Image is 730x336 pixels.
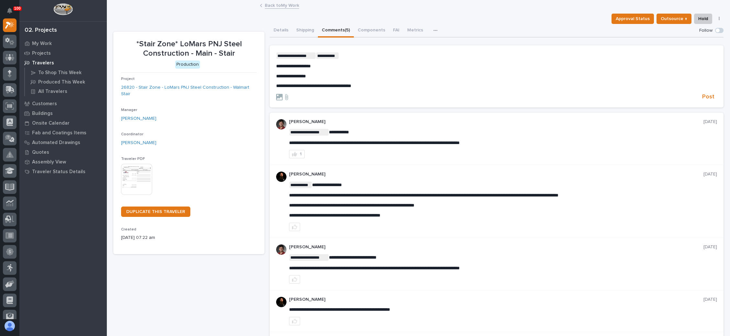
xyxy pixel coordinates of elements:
button: Metrics [403,24,427,38]
p: Customers [32,101,57,107]
p: [PERSON_NAME] [289,172,703,177]
span: Approval Status [616,15,650,23]
img: zmKUmRVDQjmBLfnAs97p [276,172,286,182]
p: My Work [32,41,52,47]
span: Manager [121,108,137,112]
div: Production [175,61,200,69]
button: Comments (5) [318,24,354,38]
p: [DATE] [703,244,717,250]
a: Projects [19,48,107,58]
button: like this post [289,223,300,231]
button: Hold [694,14,712,24]
img: ROij9lOReuV7WqYxWfnW [276,244,286,255]
span: Created [121,228,136,231]
p: [DATE] [703,297,717,302]
div: 1 [300,152,302,156]
button: Post [700,93,717,101]
p: [DATE] [703,119,717,125]
button: FAI [389,24,403,38]
p: Automated Drawings [32,140,80,146]
a: Travelers [19,58,107,68]
a: [PERSON_NAME] [121,115,156,122]
p: Quotes [32,150,49,155]
p: Fab and Coatings Items [32,130,86,136]
span: Post [702,93,714,101]
p: All Travelers [38,89,67,95]
button: Details [270,24,292,38]
p: Onsite Calendar [32,120,70,126]
a: Automated Drawings [19,138,107,147]
p: [PERSON_NAME] [289,297,703,302]
a: Back toMy Work [265,1,299,9]
a: All Travelers [25,87,107,96]
div: Notifications100 [8,8,17,18]
a: Customers [19,99,107,108]
button: like this post [289,317,300,325]
img: Workspace Logo [53,3,73,15]
button: Shipping [292,24,318,38]
a: Buildings [19,108,107,118]
button: Outsource ↑ [657,14,691,24]
span: Outsource ↑ [661,15,687,23]
img: ROij9lOReuV7WqYxWfnW [276,119,286,129]
a: Assembly View [19,157,107,167]
button: Components [354,24,389,38]
a: Quotes [19,147,107,157]
span: Traveler PDF [121,157,145,161]
a: My Work [19,39,107,48]
button: 1 [289,150,305,158]
span: Project [121,77,135,81]
a: [PERSON_NAME] [121,140,156,146]
p: Traveler Status Details [32,169,85,175]
a: To Shop This Week [25,68,107,77]
p: [PERSON_NAME] [289,244,703,250]
button: like this post [289,275,300,284]
a: Produced This Week [25,77,107,86]
p: To Shop This Week [38,70,82,76]
a: Onsite Calendar [19,118,107,128]
p: Assembly View [32,159,66,165]
button: Notifications [3,4,17,17]
img: zmKUmRVDQjmBLfnAs97p [276,297,286,307]
div: 02. Projects [25,27,57,34]
a: Traveler Status Details [19,167,107,176]
p: [DATE] 07:22 am [121,234,257,241]
button: Approval Status [612,14,654,24]
p: *Stair Zone* LoMars PNJ Steel Construction - Main - Stair [121,39,257,58]
p: Travelers [32,60,54,66]
a: 26820 - Stair Zone - LoMars PNJ Steel Construction - Walmart Stair [121,84,257,98]
button: users-avatar [3,319,17,333]
a: Fab and Coatings Items [19,128,107,138]
p: [DATE] [703,172,717,177]
span: Hold [698,15,708,23]
p: Produced This Week [38,79,85,85]
span: Coordinator [121,132,143,136]
p: Follow [699,28,713,33]
p: [PERSON_NAME] [289,119,703,125]
p: 100 [14,6,21,11]
p: Projects [32,50,51,56]
a: DUPLICATE THIS TRAVELER [121,207,190,217]
span: DUPLICATE THIS TRAVELER [126,209,185,214]
p: Buildings [32,111,53,117]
